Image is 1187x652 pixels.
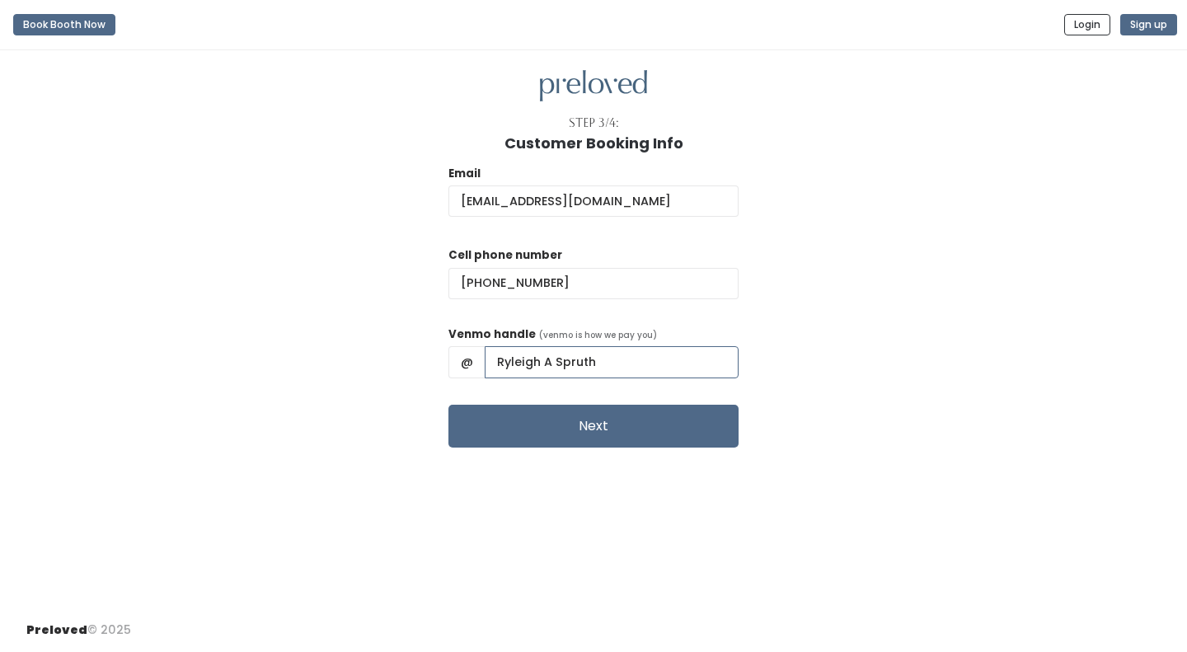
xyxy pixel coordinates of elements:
button: Next [448,405,739,448]
label: Cell phone number [448,247,562,264]
label: Venmo handle [448,326,536,343]
span: @ [448,346,486,378]
span: (venmo is how we pay you) [539,329,657,341]
div: © 2025 [26,608,131,639]
button: Sign up [1120,14,1177,35]
button: Login [1064,14,1110,35]
div: Step 3/4: [569,115,619,132]
button: Book Booth Now [13,14,115,35]
input: (___) ___-____ [448,268,739,299]
a: Book Booth Now [13,7,115,43]
label: Email [448,166,481,182]
input: @ . [448,185,739,217]
h1: Customer Booking Info [504,135,683,152]
img: preloved logo [540,70,647,102]
span: Preloved [26,622,87,638]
